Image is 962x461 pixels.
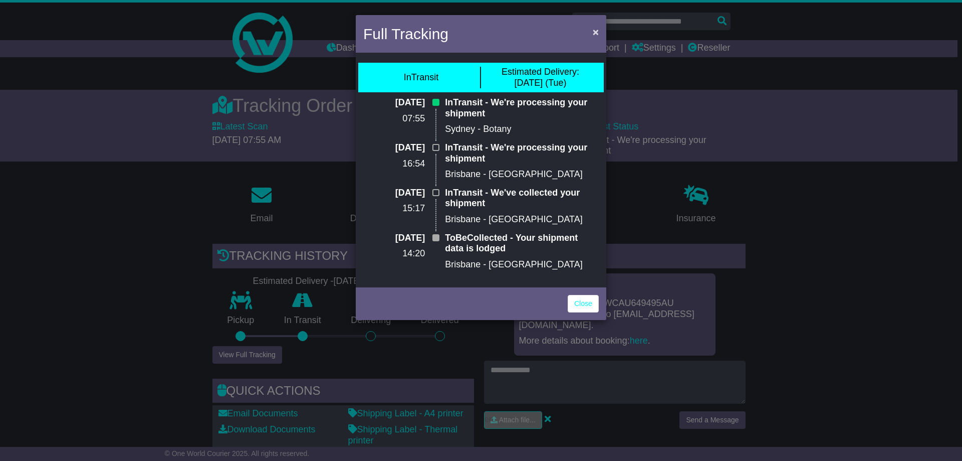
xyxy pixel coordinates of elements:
[445,169,599,180] p: Brisbane - [GEOGRAPHIC_DATA]
[445,142,599,164] p: InTransit - We're processing your shipment
[363,248,425,259] p: 14:20
[445,233,599,254] p: ToBeCollected - Your shipment data is lodged
[593,26,599,38] span: ×
[363,142,425,153] p: [DATE]
[445,97,599,119] p: InTransit - We're processing your shipment
[404,72,438,83] div: InTransit
[445,259,599,270] p: Brisbane - [GEOGRAPHIC_DATA]
[568,295,599,313] a: Close
[445,188,599,209] p: InTransit - We've collected your shipment
[363,188,425,199] p: [DATE]
[363,159,425,170] p: 16:54
[363,233,425,244] p: [DATE]
[363,203,425,214] p: 15:17
[445,214,599,225] p: Brisbane - [GEOGRAPHIC_DATA]
[363,97,425,108] p: [DATE]
[502,67,579,77] span: Estimated Delivery:
[588,22,604,42] button: Close
[363,113,425,124] p: 07:55
[502,67,579,88] div: [DATE] (Tue)
[445,124,599,135] p: Sydney - Botany
[363,23,448,45] h4: Full Tracking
